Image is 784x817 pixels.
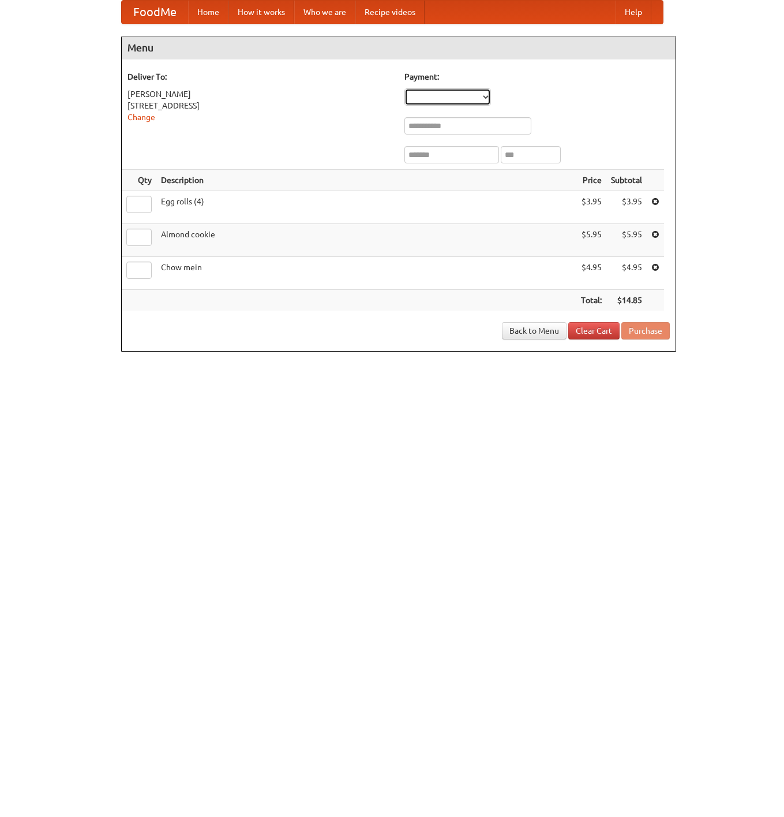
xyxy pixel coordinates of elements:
a: Home [188,1,228,24]
th: $14.85 [606,290,647,311]
th: Price [576,170,606,191]
th: Description [156,170,576,191]
a: Clear Cart [568,322,620,340]
h5: Deliver To: [127,71,393,83]
td: $5.95 [606,224,647,257]
a: Who we are [294,1,355,24]
a: Help [616,1,651,24]
button: Purchase [621,322,670,340]
a: Recipe videos [355,1,425,24]
th: Total: [576,290,606,311]
td: $5.95 [576,224,606,257]
div: [STREET_ADDRESS] [127,100,393,111]
a: Back to Menu [502,322,567,340]
a: Change [127,113,155,122]
h4: Menu [122,36,676,59]
td: $3.95 [606,191,647,224]
h5: Payment: [404,71,670,83]
td: Egg rolls (4) [156,191,576,224]
th: Qty [122,170,156,191]
td: $3.95 [576,191,606,224]
a: How it works [228,1,294,24]
a: FoodMe [122,1,188,24]
td: Almond cookie [156,224,576,257]
td: Chow mein [156,257,576,290]
td: $4.95 [606,257,647,290]
th: Subtotal [606,170,647,191]
td: $4.95 [576,257,606,290]
div: [PERSON_NAME] [127,88,393,100]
